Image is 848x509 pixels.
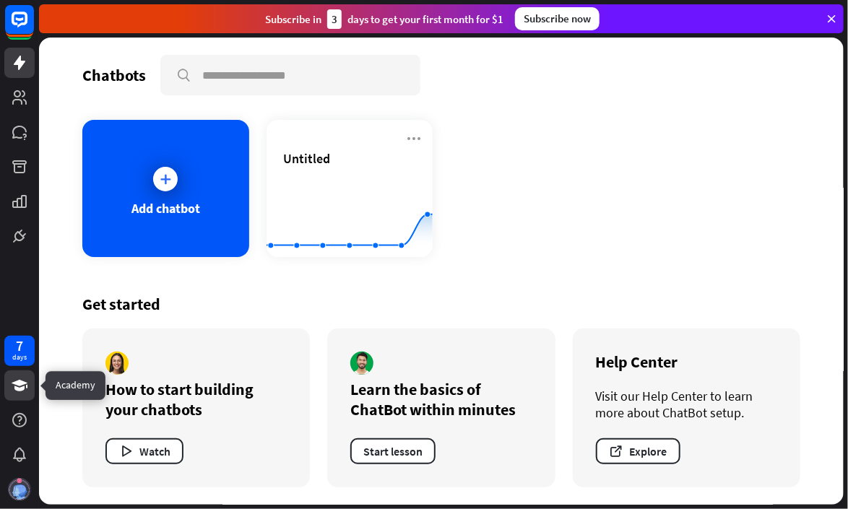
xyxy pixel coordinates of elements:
div: How to start building your chatbots [105,379,287,419]
button: Watch [105,438,183,464]
div: days [12,352,27,362]
div: Visit our Help Center to learn more about ChatBot setup. [596,388,777,421]
a: 7 days [4,336,35,366]
div: Subscribe in days to get your first month for $1 [265,9,503,29]
div: 7 [16,339,23,352]
button: Open LiveChat chat widget [12,6,55,49]
div: 3 [327,9,342,29]
div: Add chatbot [131,200,200,217]
div: Learn the basics of ChatBot within minutes [350,379,532,419]
button: Explore [596,438,680,464]
img: author [350,352,373,375]
button: Start lesson [350,438,436,464]
div: Get started [82,294,800,314]
span: Untitled [284,150,331,167]
div: Subscribe now [515,7,600,30]
div: Chatbots [82,65,146,85]
img: author [105,352,129,375]
div: Help Center [596,352,777,372]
